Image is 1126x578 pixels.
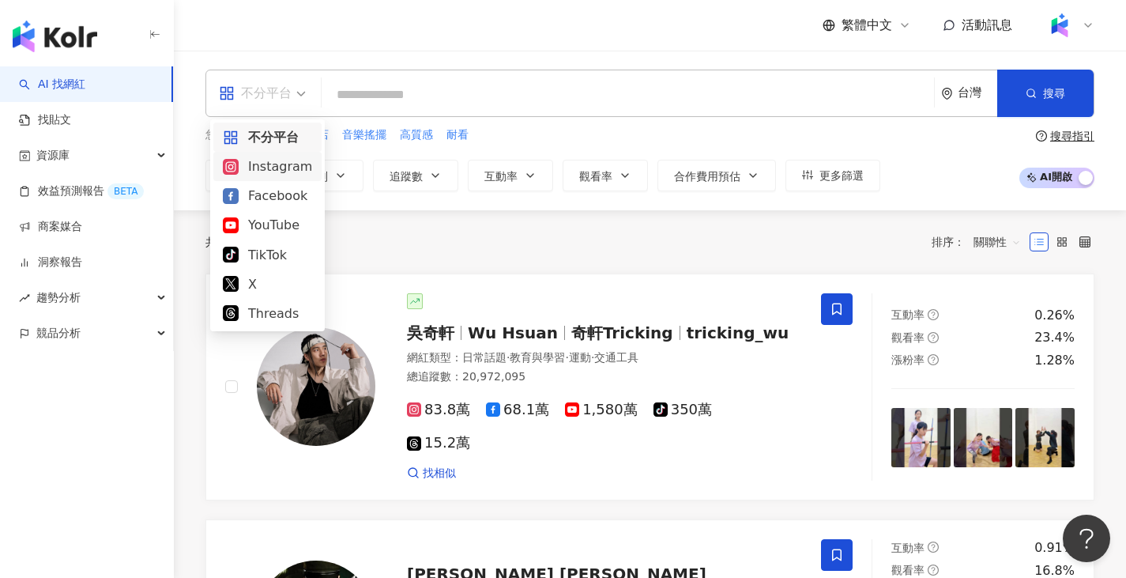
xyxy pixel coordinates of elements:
span: appstore [219,85,235,101]
span: question-circle [1036,130,1047,142]
img: post-image [1015,408,1075,467]
button: 性別 [289,160,363,191]
div: 不分平台 [219,81,292,106]
span: 音樂搖擺 [342,127,386,143]
span: tricking_wu [687,323,789,342]
button: 追蹤數 [373,160,458,191]
button: 更多篩選 [785,160,880,191]
span: 找相似 [423,466,456,482]
a: 效益預測報告BETA [19,183,144,199]
img: logo [13,21,97,52]
img: post-image [891,408,951,467]
div: 網紅類型 ： [407,350,802,366]
span: 合作費用預估 [674,170,740,183]
button: 合作費用預估 [657,160,776,191]
div: 1.28% [1034,352,1075,369]
button: 互動率 [468,160,553,191]
a: 洞察報告 [19,255,82,270]
span: appstore [223,130,239,145]
span: 資源庫 [36,138,70,173]
span: 教育與學習 [510,351,565,364]
span: 奇軒Tricking [571,323,673,342]
a: searchAI 找網紅 [19,77,85,93]
span: 350萬 [653,402,712,418]
span: 追蹤數 [390,170,423,183]
span: 交通工具 [594,351,638,364]
div: Threads [223,304,312,323]
span: · [565,351,568,364]
span: 日常話題 [462,351,507,364]
img: post-image [954,408,1013,467]
span: 活動訊息 [962,17,1012,32]
button: 觀看率 [563,160,648,191]
button: 音樂搖擺 [341,127,387,144]
div: X [223,274,312,294]
div: 0.26% [1034,307,1075,324]
span: 更多篩選 [819,169,864,182]
span: 吳奇軒 [407,323,454,342]
span: 高質感 [400,127,433,143]
div: 搜尋指引 [1050,130,1094,142]
span: · [591,351,594,364]
span: Wu Hsuan [468,323,558,342]
a: 找貼文 [19,112,71,128]
div: 0.91% [1034,539,1075,557]
span: question-circle [928,354,939,365]
span: question-circle [928,542,939,553]
span: 1,580萬 [565,402,638,418]
span: 趨勢分析 [36,280,81,315]
span: · [507,351,510,364]
img: Kolr%20app%20icon%20%281%29.png [1045,10,1075,40]
span: 觀看率 [891,331,925,344]
span: 漲粉率 [891,353,925,366]
span: 繁體中文 [842,17,892,34]
span: question-circle [928,565,939,576]
span: 15.2萬 [407,435,470,451]
div: 不分平台 [223,127,312,147]
button: 類型 [205,160,280,191]
a: 商案媒合 [19,219,82,235]
span: 競品分析 [36,315,81,351]
div: 共 筆 [205,236,280,248]
span: 運動 [569,351,591,364]
span: 互動率 [891,542,925,554]
div: 台灣 [958,86,997,100]
span: 耐看 [446,127,469,143]
button: 高質感 [399,127,434,144]
button: 耐看 [446,127,469,144]
iframe: Help Scout Beacon - Open [1063,515,1110,562]
span: 關聯性 [973,229,1021,255]
div: TikTok [223,245,312,265]
span: 互動率 [484,170,518,183]
a: 找相似 [407,466,456,482]
span: 搜尋 [1043,87,1065,100]
span: 觀看率 [891,564,925,576]
span: question-circle [928,309,939,320]
span: 68.1萬 [486,402,549,418]
img: KOL Avatar [257,327,375,446]
a: KOL Avatar吳奇軒Wu Hsuan奇軒Trickingtricking_wu網紅類型：日常話題·教育與學習·運動·交通工具總追蹤數：20,972,09583.8萬68.1萬1,580萬3... [205,274,1094,501]
div: 23.4% [1034,329,1075,346]
span: 觀看率 [579,170,612,183]
span: 互動率 [891,308,925,321]
span: question-circle [928,332,939,343]
span: environment [941,88,953,100]
div: 總追蹤數 ： 20,972,095 [407,369,802,385]
div: Facebook [223,186,312,206]
div: YouTube [223,215,312,235]
div: Instagram [223,157,312,176]
button: 搜尋 [997,70,1094,117]
span: 83.8萬 [407,402,470,418]
span: 您可能感興趣： [205,127,283,143]
div: 排序： [932,229,1030,255]
span: rise [19,293,30,304]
